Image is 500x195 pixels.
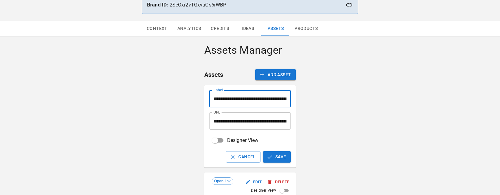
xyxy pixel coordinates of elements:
button: Delete [266,177,291,187]
button: Products [290,21,323,36]
button: Credits [206,21,234,36]
p: 2SeOxr2vTGxvuOs6rWBP [147,1,353,9]
h4: Assets Manager [204,44,296,57]
button: Ideas [234,21,262,36]
span: Designer View [251,188,276,194]
label: URL [214,110,220,115]
span: Open link [212,178,233,184]
button: Analytics [172,21,206,36]
h6: Assets [204,70,223,80]
button: Cancel [226,151,260,163]
strong: Brand ID: [147,2,168,8]
button: Assets [262,21,290,36]
button: Save [263,151,291,163]
button: Edit [244,177,264,187]
span: Designer View [227,137,259,144]
button: Add Asset [255,69,296,81]
label: Label [214,87,223,93]
button: Context [142,21,172,36]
